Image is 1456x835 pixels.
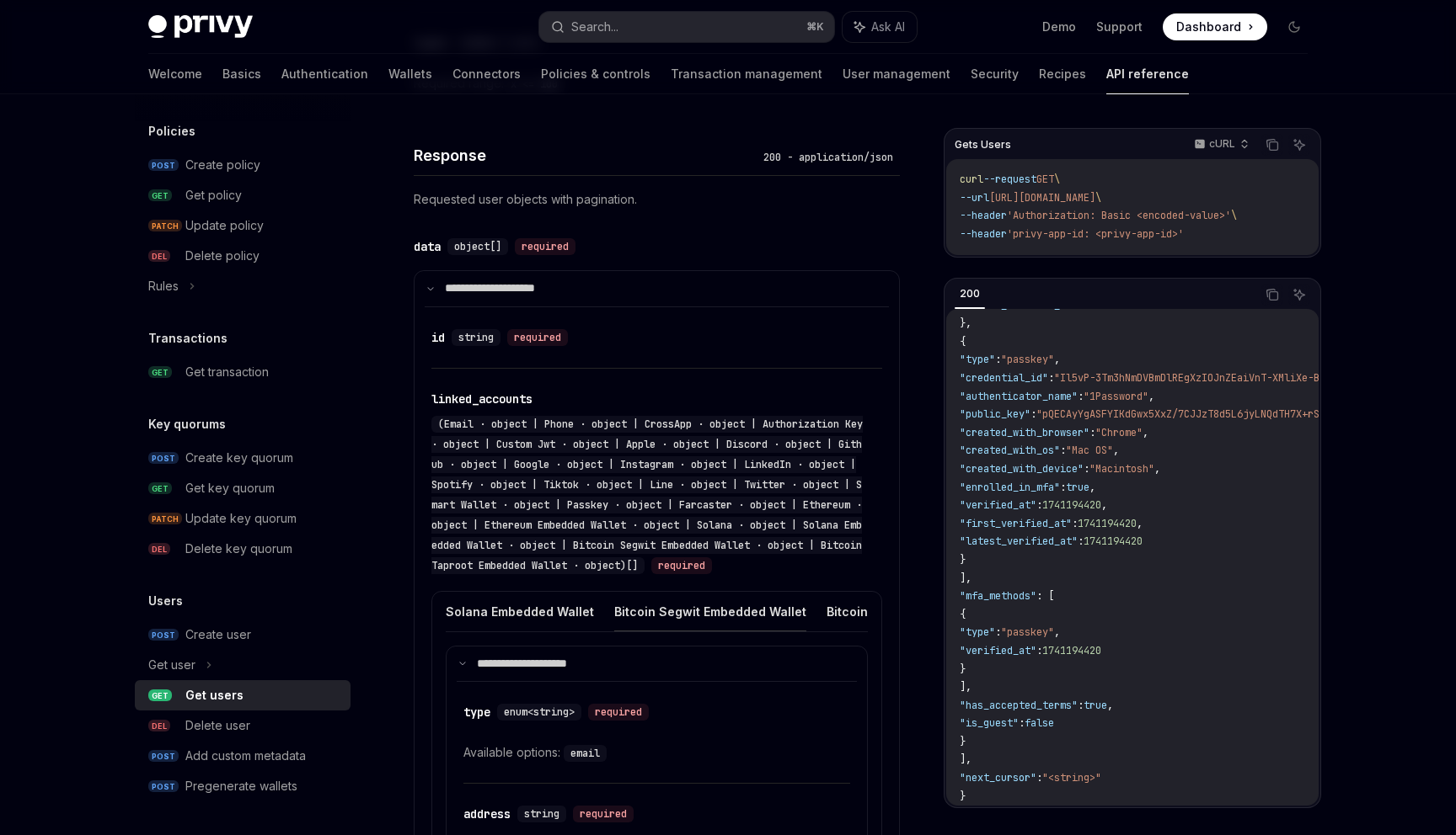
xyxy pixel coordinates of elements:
span: "Chrome" [1095,426,1143,439]
span: POST [148,629,179,641]
div: Delete policy [185,246,260,266]
span: --request [983,173,1036,186]
a: Security [971,54,1019,94]
div: linked_accounts [431,391,533,407]
div: required [651,557,712,574]
span: --url [960,191,989,205]
span: --header [960,227,1007,241]
div: type [463,704,490,721]
span: "is_guest" [960,716,1019,730]
span: 1741194420 [1084,535,1143,548]
button: Search...⌘K [539,12,834,42]
button: Bitcoin Taproot Embedded Wallet [827,592,1025,631]
span: GET [148,366,172,379]
span: } [960,735,966,748]
span: "latest_verified_at" [960,535,1078,548]
span: { [960,335,966,348]
div: Pregenerate wallets [185,776,297,796]
span: --header [960,209,1007,222]
h5: Key quorums [148,414,226,434]
a: Connectors [452,54,521,94]
span: "created_with_device" [960,462,1084,476]
span: ], [960,680,972,694]
div: id [431,329,445,346]
span: } [960,790,966,803]
span: : [1060,481,1066,494]
div: Get users [185,685,244,705]
div: address [463,806,511,822]
span: (Email · object | Phone · object | CrossApp · object | Authorization Key · object | Custom Jwt · ... [431,417,863,572]
p: cURL [1209,137,1235,151]
span: : [995,353,1001,366]
span: : [995,625,1001,639]
span: , [1154,462,1160,476]
a: POSTAdd custom metadata [135,741,351,771]
span: POST [148,452,179,465]
h5: Users [148,591,183,611]
a: GETGet transaction [135,357,351,387]
p: Requested user objects with pagination. [414,189,900,210]
div: required [515,238,575,255]
span: DEL [148,250,170,263]
span: POST [148,750,179,763]
a: POSTCreate policy [135,150,351,180]
a: POSTPregenerate wallets [135,771,351,801]
span: , [1137,517,1143,530]
span: false [1025,716,1054,730]
span: "credential_id" [960,371,1048,385]
a: POSTCreate key quorum [135,443,351,473]
span: \ [1054,173,1060,186]
button: Ask AI [1288,134,1310,156]
span: : [ [1036,589,1054,603]
a: Transaction management [671,54,822,94]
span: \ [1231,209,1237,222]
span: string [524,807,559,821]
span: ], [960,753,972,766]
button: cURL [1185,130,1256,159]
a: Welcome [148,54,202,94]
span: POST [148,159,179,172]
button: Toggle dark mode [1281,13,1308,40]
span: }, [960,316,972,330]
span: "passkey" [1001,353,1054,366]
span: 1741194420 [1078,517,1137,530]
span: { [960,608,966,621]
span: true [1084,699,1107,712]
div: required [588,704,649,721]
h5: Transactions [148,328,227,348]
span: "created_with_browser" [960,426,1089,439]
a: Dashboard [1163,13,1267,40]
div: Create user [185,625,251,645]
span: , [1113,444,1119,457]
span: : [1019,716,1025,730]
span: 1741194420 [1042,498,1101,512]
span: : [1084,462,1089,476]
span: "1Password" [1084,390,1148,403]
span: , [1089,481,1095,494]
span: ], [960,572,972,585]
span: "next_cursor" [960,771,1036,784]
span: "created_with_os" [960,444,1060,457]
span: : [1078,535,1084,548]
span: : [1072,517,1078,530]
span: DEL [148,720,170,732]
button: Copy the contents from the code block [1261,134,1283,156]
span: true [1066,481,1089,494]
span: "enrolled_in_mfa" [960,481,1060,494]
span: "Macintosh" [1089,462,1154,476]
a: Recipes [1039,54,1086,94]
button: Bitcoin Segwit Embedded Wallet [614,592,806,631]
button: Copy the contents from the code block [1261,284,1283,306]
a: POSTCreate user [135,620,351,650]
span: GET [148,189,172,202]
span: , [1054,353,1060,366]
button: Ask AI [843,12,917,42]
span: Ask AI [871,19,905,35]
div: Get policy [185,185,242,205]
a: Demo [1042,19,1076,35]
span: string [458,331,494,344]
a: Authentication [281,54,368,94]
span: : [1078,299,1084,312]
div: 200 - application/json [757,149,900,166]
span: , [1148,390,1154,403]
